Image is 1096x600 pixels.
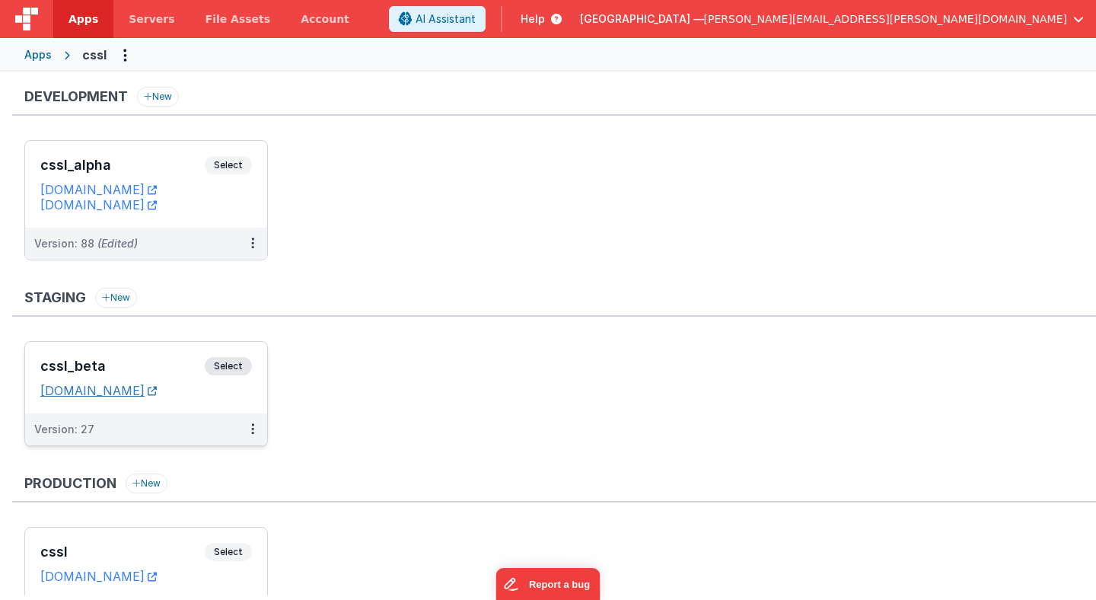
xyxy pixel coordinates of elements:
button: New [95,288,137,308]
span: Select [205,156,252,174]
div: Version: 88 [34,236,138,251]
button: Options [113,43,137,67]
div: Apps [24,47,52,62]
a: [DOMAIN_NAME] [40,569,157,584]
span: [PERSON_NAME][EMAIL_ADDRESS][PERSON_NAME][DOMAIN_NAME] [704,11,1067,27]
button: New [126,474,167,493]
span: Servers [129,11,174,27]
span: Help [521,11,545,27]
a: [DOMAIN_NAME] [40,197,157,212]
h3: Staging [24,290,86,305]
iframe: Marker.io feedback button [496,568,601,600]
span: (Edited) [97,237,138,250]
button: New [137,87,179,107]
a: [DOMAIN_NAME] [40,182,157,197]
a: [DOMAIN_NAME] [40,383,157,398]
h3: cssl_beta [40,359,205,374]
div: cssl [82,46,107,64]
span: Select [205,543,252,561]
h3: Development [24,89,128,104]
span: File Assets [205,11,271,27]
h3: cssl [40,544,205,560]
h3: cssl_alpha [40,158,205,173]
span: AI Assistant [416,11,476,27]
span: Select [205,357,252,375]
div: Version: 27 [34,422,94,437]
button: [GEOGRAPHIC_DATA] — [PERSON_NAME][EMAIL_ADDRESS][PERSON_NAME][DOMAIN_NAME] [580,11,1084,27]
span: [GEOGRAPHIC_DATA] — [580,11,704,27]
button: AI Assistant [389,6,486,32]
h3: Production [24,476,116,491]
span: Apps [68,11,98,27]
